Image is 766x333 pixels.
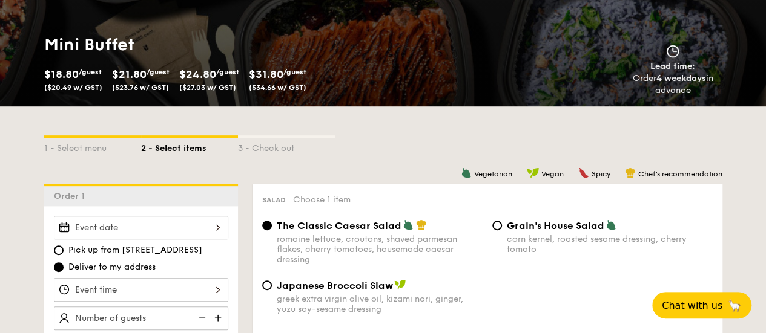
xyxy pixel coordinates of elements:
[461,167,472,178] img: icon-vegetarian.fe4039eb.svg
[192,306,210,329] img: icon-reduce.1d2dbef1.svg
[262,196,286,204] span: Salad
[112,68,147,81] span: $21.80
[277,280,393,291] span: Japanese Broccoli Slaw
[216,68,239,76] span: /guest
[727,299,742,312] span: 🦙
[474,170,512,178] span: Vegetarian
[394,279,406,290] img: icon-vegan.f8ff3823.svg
[262,221,272,230] input: The Classic Caesar Saladromaine lettuce, croutons, shaved parmesan flakes, cherry tomatoes, house...
[44,138,141,155] div: 1 - Select menu
[283,68,306,76] span: /guest
[54,245,64,255] input: Pick up from [STREET_ADDRESS]
[68,244,202,256] span: Pick up from [STREET_ADDRESS]
[44,34,378,56] h1: Mini Buffet
[210,306,228,329] img: icon-add.58712e84.svg
[652,292,751,318] button: Chat with us🦙
[662,300,722,311] span: Chat with us
[638,170,722,178] span: Chef's recommendation
[277,234,483,265] div: romaine lettuce, croutons, shaved parmesan flakes, cherry tomatoes, housemade caesar dressing
[141,138,238,155] div: 2 - Select items
[238,138,335,155] div: 3 - Check out
[592,170,610,178] span: Spicy
[79,68,102,76] span: /guest
[293,195,351,205] span: Choose 1 item
[578,167,589,178] img: icon-spicy.37a8142b.svg
[54,306,228,330] input: Number of guests
[541,170,564,178] span: Vegan
[44,83,102,92] span: ($20.49 w/ GST)
[403,219,414,230] img: icon-vegetarian.fe4039eb.svg
[54,216,228,239] input: Event date
[68,261,156,273] span: Deliver to my address
[179,83,236,92] span: ($27.03 w/ GST)
[179,68,216,81] span: $24.80
[625,167,636,178] img: icon-chef-hat.a58ddaea.svg
[650,61,695,71] span: Lead time:
[656,73,706,83] strong: 4 weekdays
[619,73,727,97] div: Order in advance
[112,83,169,92] span: ($23.76 w/ GST)
[249,68,283,81] span: $31.80
[664,45,682,58] img: icon-clock.2db775ea.svg
[54,278,228,302] input: Event time
[262,280,272,290] input: Japanese Broccoli Slawgreek extra virgin olive oil, kizami nori, ginger, yuzu soy-sesame dressing
[54,191,90,201] span: Order 1
[507,234,713,254] div: corn kernel, roasted sesame dressing, cherry tomato
[44,68,79,81] span: $18.80
[249,83,306,92] span: ($34.66 w/ GST)
[416,219,427,230] img: icon-chef-hat.a58ddaea.svg
[277,294,483,314] div: greek extra virgin olive oil, kizami nori, ginger, yuzu soy-sesame dressing
[606,219,616,230] img: icon-vegetarian.fe4039eb.svg
[527,167,539,178] img: icon-vegan.f8ff3823.svg
[507,220,604,231] span: Grain's House Salad
[277,220,401,231] span: The Classic Caesar Salad
[147,68,170,76] span: /guest
[54,262,64,272] input: Deliver to my address
[492,221,502,230] input: Grain's House Saladcorn kernel, roasted sesame dressing, cherry tomato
